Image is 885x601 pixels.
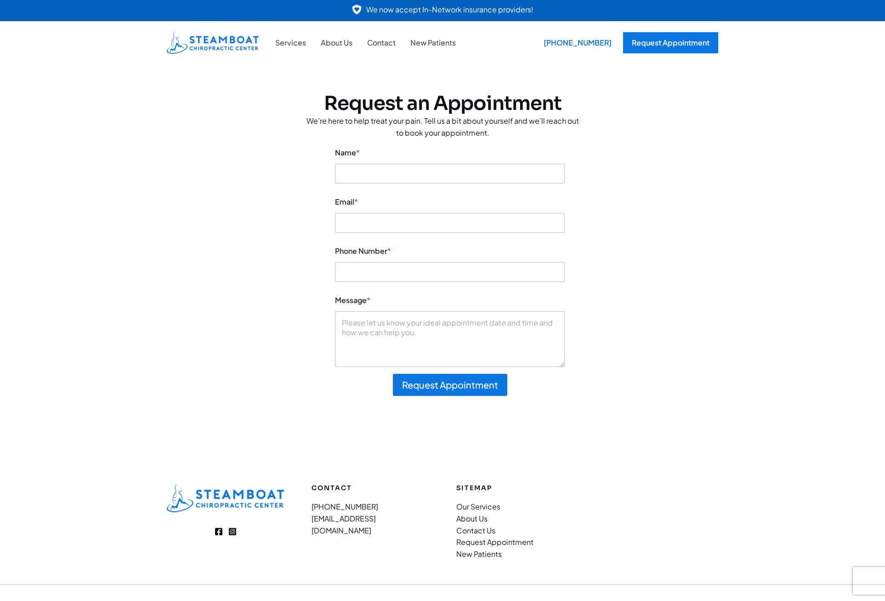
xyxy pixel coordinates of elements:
[268,37,313,49] a: Services
[456,484,573,492] h2: Sitemap
[312,484,429,537] aside: Footer Widget 3
[456,502,500,511] a: Our Services
[167,484,284,512] aside: Footer Widget 1
[456,501,573,560] nav: Menu
[335,197,565,206] label: Email
[360,37,403,49] a: Contact
[313,37,360,49] a: About Us
[228,527,237,536] a: Instagram
[335,296,565,304] label: Message
[623,32,718,53] a: Request Appointment
[537,32,614,53] a: [PHONE_NUMBER]
[456,484,573,560] aside: Footer Widget 4
[268,37,463,49] nav: Site Navigation
[335,148,565,157] label: Name
[456,549,502,559] a: New Patients
[456,526,495,535] a: Contact Us
[335,246,565,255] label: Phone Number
[456,514,488,523] a: About Us
[215,527,223,536] a: Facebook
[403,37,463,49] a: New Patients
[305,115,580,138] p: We’re here to help treat your pain. Tell us a bit about yourself and we’ll reach out to book your...
[537,32,618,53] div: [PHONE_NUMBER]
[312,502,378,511] a: [PHONE_NUMBER]
[167,32,259,54] img: Steamboat Chiropractic Center
[305,92,580,115] h2: Request an Appointment
[312,484,429,492] h2: Contact
[312,501,429,536] nav: Menu
[312,514,376,535] a: [EMAIL_ADDRESS][DOMAIN_NAME]
[456,537,533,547] a: Request Appointment
[393,374,507,396] button: Request Appointment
